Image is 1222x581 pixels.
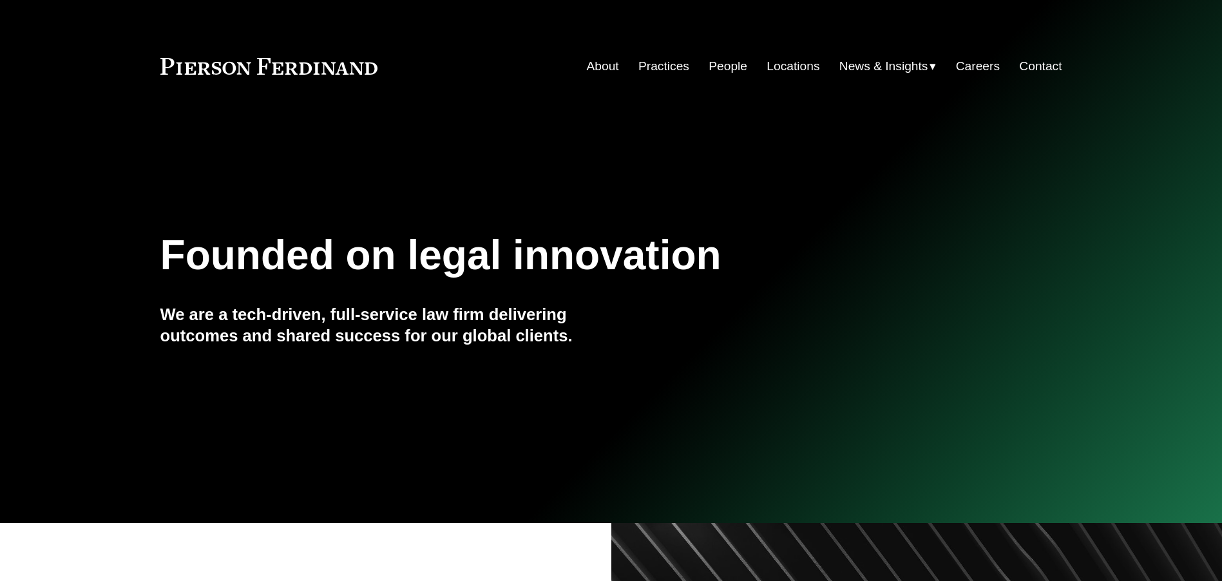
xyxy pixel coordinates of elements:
span: News & Insights [839,55,928,78]
a: Locations [767,54,819,79]
a: Practices [638,54,689,79]
a: Contact [1019,54,1062,79]
a: People [709,54,747,79]
a: Careers [956,54,1000,79]
a: About [587,54,619,79]
h1: Founded on legal innovation [160,232,912,279]
h4: We are a tech-driven, full-service law firm delivering outcomes and shared success for our global... [160,304,611,346]
a: folder dropdown [839,54,937,79]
